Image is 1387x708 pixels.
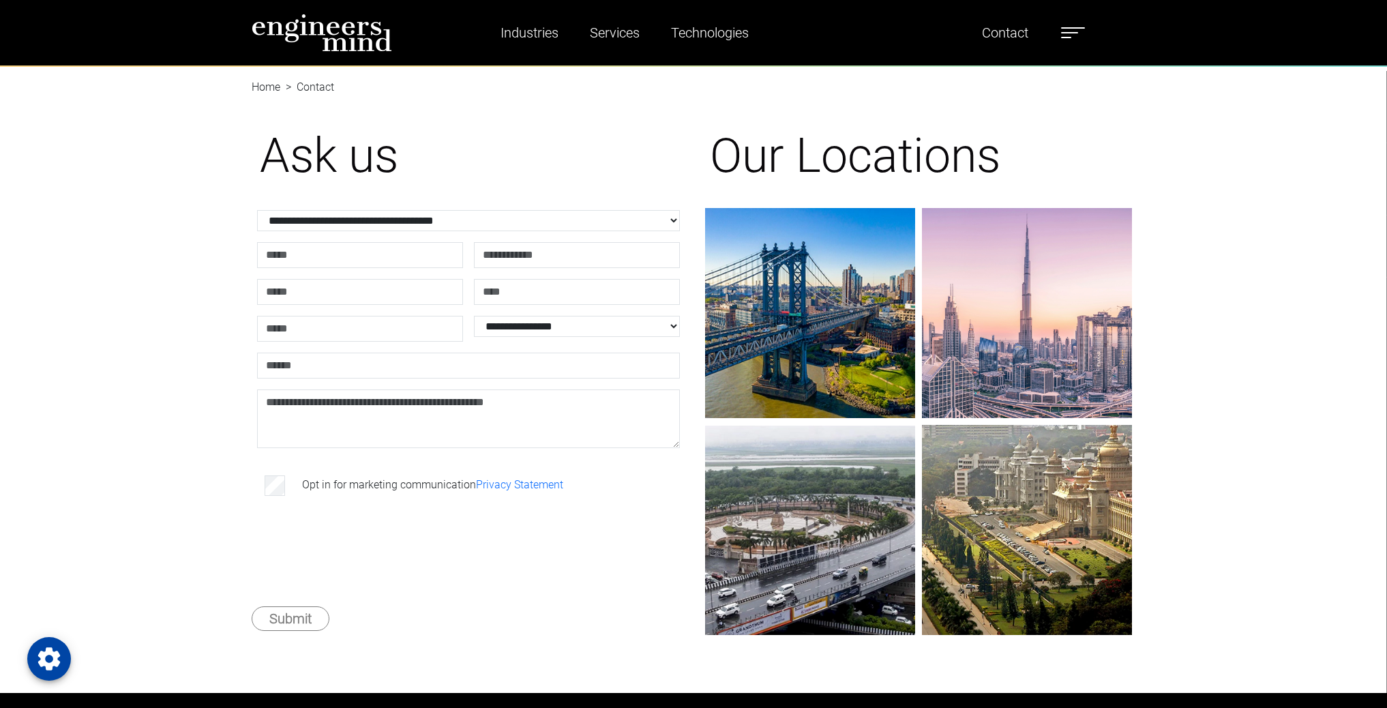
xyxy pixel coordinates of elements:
img: logo [252,14,392,52]
img: gif [705,425,915,635]
a: Privacy Statement [476,478,563,491]
button: Submit [252,606,329,631]
img: gif [922,208,1132,418]
a: Industries [495,17,564,48]
iframe: reCAPTCHA [260,520,467,574]
a: Technologies [666,17,754,48]
h1: Our Locations [710,127,1127,184]
nav: breadcrumb [252,65,1135,82]
a: Home [252,80,280,93]
img: gif [705,208,915,418]
li: Contact [280,79,334,95]
a: Contact [976,17,1034,48]
img: gif [922,425,1132,635]
a: Services [584,17,645,48]
label: Opt in for marketing communication [302,477,563,493]
h1: Ask us [260,127,677,184]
